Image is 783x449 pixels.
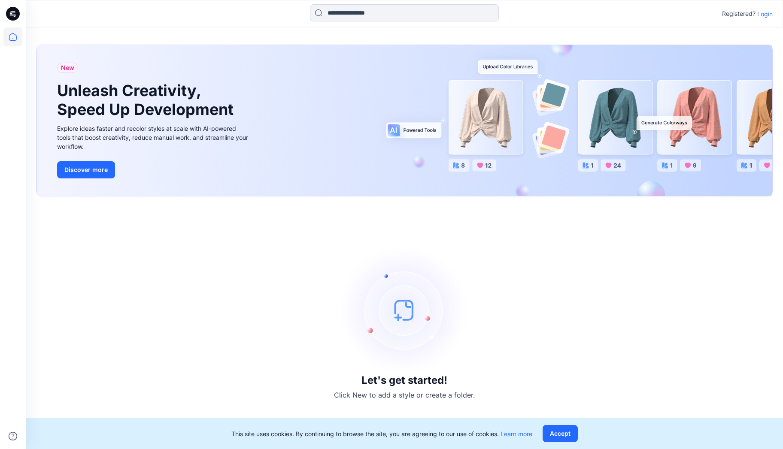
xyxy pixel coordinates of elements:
h1: Unleash Creativity, Speed Up Development [57,81,237,118]
p: Registered? [722,9,756,19]
img: empty-state-image.svg [340,246,469,374]
h3: Let's get started! [361,374,447,386]
p: Login [757,9,773,18]
a: Learn more [501,430,532,437]
p: Click New to add a style or create a folder. [334,390,475,400]
button: Accept [543,425,578,442]
button: Discover more [57,161,115,178]
span: New [61,63,74,73]
a: Discover more [57,161,250,178]
div: Explore ideas faster and recolor styles at scale with AI-powered tools that boost creativity, red... [57,124,250,151]
p: This site uses cookies. By continuing to browse the site, you are agreeing to our use of cookies. [231,429,532,438]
